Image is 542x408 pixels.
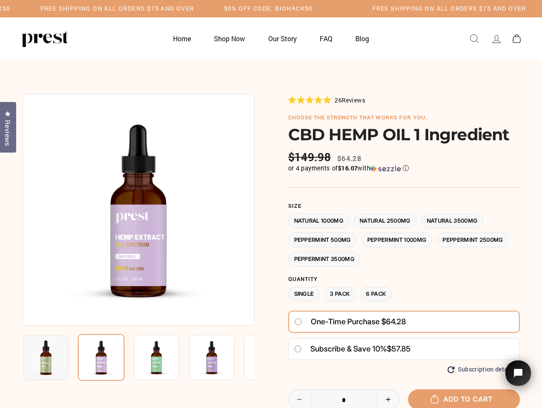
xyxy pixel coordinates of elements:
button: Subscription details [448,366,515,373]
span: Reviews [2,120,13,146]
label: Peppermint 2500MG [437,232,509,247]
span: $149.98 [288,150,333,164]
img: CBD HEMP OIL 1 Ingredient [244,335,289,380]
img: CBD HEMP OIL 1 Ingredient [189,335,234,380]
label: Quantity [288,276,520,283]
img: PREST ORGANICS [21,30,68,47]
span: 26 [335,96,342,104]
img: CBD HEMP OIL 1 Ingredient [23,94,254,326]
a: FAQ [309,30,343,47]
h5: Free Shipping on all orders $75 and over [40,5,194,12]
input: Subscribe & save 10%$57.85 [294,346,302,352]
a: Our Story [258,30,307,47]
label: Peppermint 3500MG [288,252,361,266]
a: Shop Now [203,30,255,47]
span: One-time purchase $64.28 [311,314,406,329]
div: or 4 payments of$16.07withSezzle Click to learn more about Sezzle [288,164,520,173]
iframe: Tidio Chat [494,348,542,408]
div: 26Reviews [288,95,365,105]
span: Subscription details [458,366,515,373]
label: Natural 1000MG [288,214,350,229]
span: Add to cart [435,395,493,403]
img: CBD HEMP OIL 1 Ingredient [134,335,179,380]
label: Peppermint 1000MG [361,232,433,247]
span: $57.85 [387,344,411,353]
h5: 50% OFF CODE: BIOHACK50 [224,5,313,12]
h1: CBD HEMP OIL 1 Ingredient [288,125,520,144]
span: $16.07 [338,164,358,172]
label: Natural 3500MG [421,214,484,229]
a: Home [162,30,201,47]
label: 3 Pack [324,287,356,302]
h6: choose the strength that works for you. [288,114,520,121]
label: Peppermint 500MG [288,232,357,247]
input: One-time purchase $64.28 [294,318,302,325]
span: Subscribe & save 10% [310,344,387,353]
img: CBD HEMP OIL 1 Ingredient [78,334,125,381]
label: 6 Pack [360,287,392,302]
span: Reviews [342,96,365,104]
label: Single [288,287,320,302]
label: Natural 2500MG [354,214,417,229]
h5: Free Shipping on all orders $75 and over [372,5,526,12]
ul: Primary [162,30,380,47]
img: CBD HEMP OIL 1 Ingredient [23,335,68,380]
label: Size [288,203,520,210]
a: Blog [345,30,380,47]
img: Sezzle [370,165,401,173]
span: $64.28 [337,153,361,163]
div: or 4 payments of with [288,164,520,173]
